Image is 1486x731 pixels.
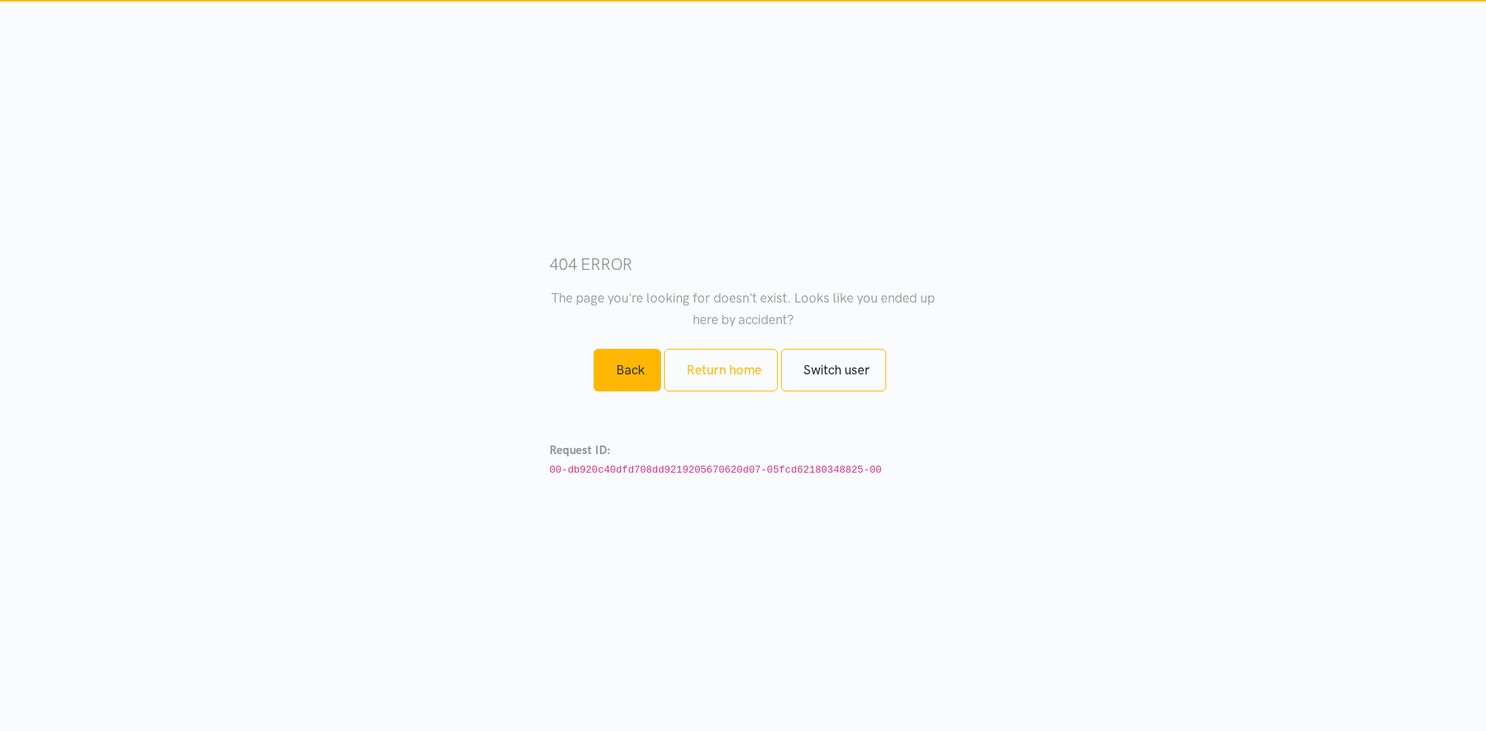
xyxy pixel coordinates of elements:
[781,349,886,391] a: Switch user
[664,349,778,391] a: Return home
[550,253,936,275] h3: 404 error
[550,288,936,330] p: The page you're looking for doesn't exist. Looks like you ended up here by accident?
[550,443,611,457] strong: Request ID:
[550,464,882,476] code: 00-db920c40dfd708dd9219205670620d07-05fcd62180348825-00
[594,349,661,391] a: Back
